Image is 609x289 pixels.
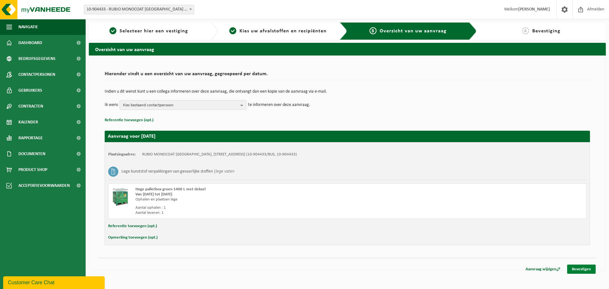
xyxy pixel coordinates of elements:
button: Referentie toevoegen (opt.) [105,116,154,124]
span: Navigatie [18,19,38,35]
strong: Van [DATE] tot [DATE] [135,192,172,196]
h3: Lege kunststof verpakkingen van gevaarlijke stoffen | [121,167,234,177]
strong: [PERSON_NAME] [518,7,550,12]
td: RUBIO MONOCOAT [GEOGRAPHIC_DATA], [STREET_ADDRESS] (10-904433/BUS, 10-904433) [142,152,297,157]
iframe: chat widget [3,275,106,289]
p: Ik wens [105,100,118,110]
span: 1 [109,27,116,34]
span: 2 [229,27,236,34]
img: PB-HB-1400-HPE-GN-11.png [112,187,129,206]
span: Contracten [18,98,43,114]
div: Aantal leveren: 1 [135,210,371,215]
span: Bevestiging [532,29,560,34]
strong: Plaatsingsadres: [108,152,136,156]
a: 2Kies uw afvalstoffen en recipiënten [221,27,335,35]
span: Gebruikers [18,82,42,98]
span: 10-904433 - RUBIO MONOCOAT BELGIUM - IZEGEM [84,5,194,14]
div: Ophalen en plaatsen lege [135,197,371,202]
span: Product Shop [18,162,47,178]
span: 3 [370,27,377,34]
a: Aanvraag wijzigen [521,265,565,274]
span: Dashboard [18,35,42,51]
span: Acceptatievoorwaarden [18,178,70,194]
i: lege vaten [216,169,234,174]
span: Rapportage [18,130,43,146]
span: Documenten [18,146,45,162]
span: Bedrijfsgegevens [18,51,56,67]
span: Hoge palletbox groen 1400 L met deksel [135,187,206,191]
button: Opmerking toevoegen (opt.) [108,233,158,242]
h2: Hieronder vindt u een overzicht van uw aanvraag, gegroepeerd per datum. [105,71,590,80]
p: Indien u dit wenst kunt u een collega informeren over deze aanvraag, die ontvangt dan een kopie v... [105,89,590,94]
strong: Aanvraag voor [DATE] [108,134,155,139]
h2: Overzicht van uw aanvraag [89,43,606,55]
span: 4 [522,27,529,34]
span: Contactpersonen [18,67,55,82]
span: Kalender [18,114,38,130]
span: Kies uw afvalstoffen en recipiënten [239,29,327,34]
div: Aantal ophalen : 1 [135,205,371,210]
button: Referentie toevoegen (opt.) [108,222,157,230]
a: 1Selecteer hier een vestiging [92,27,206,35]
span: Kies bestaand contactpersoon [123,101,238,110]
a: Bevestigen [567,265,596,274]
p: te informeren over deze aanvraag. [248,100,310,110]
span: Overzicht van uw aanvraag [380,29,447,34]
span: Selecteer hier een vestiging [120,29,188,34]
button: Kies bestaand contactpersoon [120,100,246,110]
